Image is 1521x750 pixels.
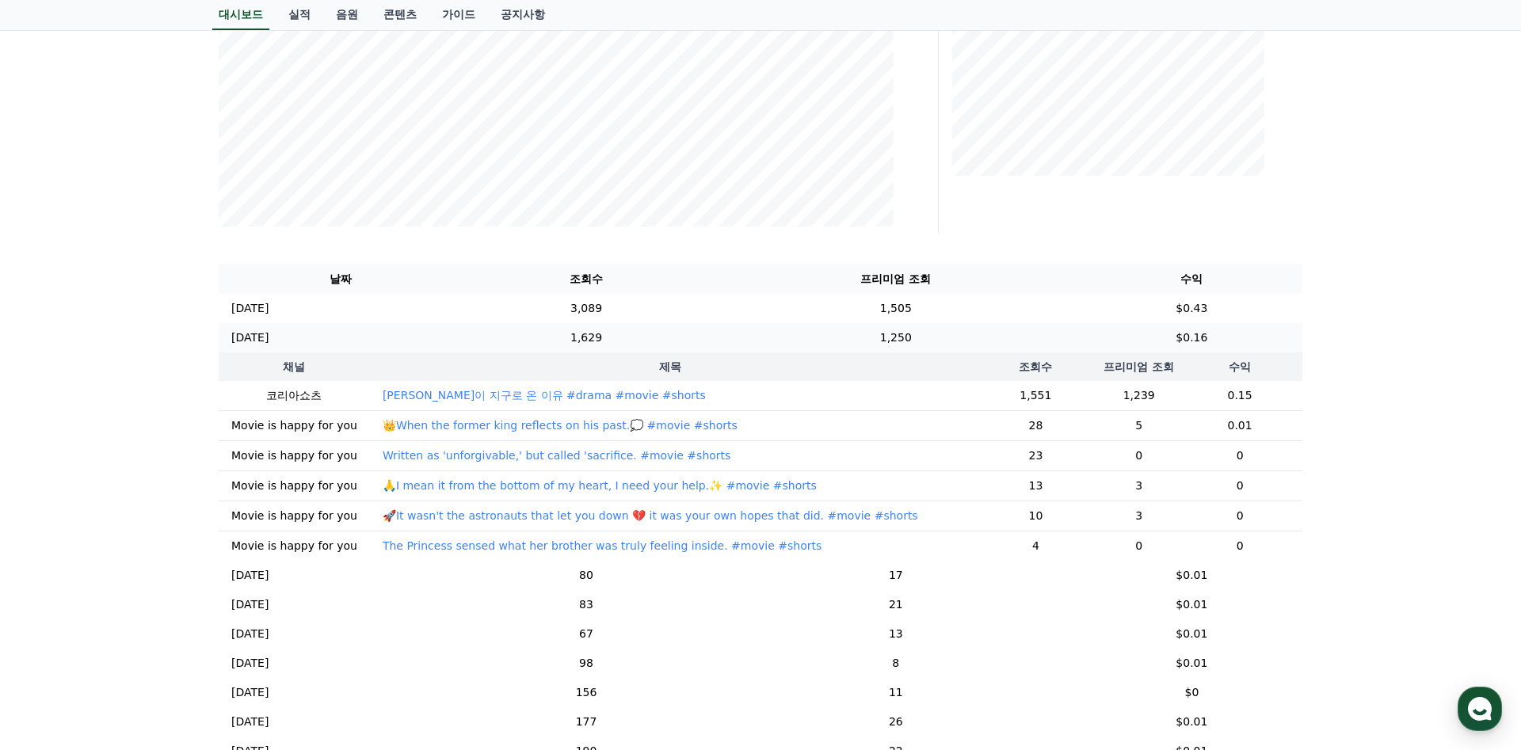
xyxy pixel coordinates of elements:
td: 3 [1100,470,1177,501]
td: 1,250 [711,323,1081,352]
td: 177 [462,707,711,737]
td: 26 [711,707,1081,737]
th: 수익 [1177,352,1302,381]
td: 156 [462,678,711,707]
td: 21 [711,590,1081,619]
td: 23 [971,440,1101,470]
td: 1,505 [711,294,1081,323]
th: 제목 [370,352,971,381]
td: $0.01 [1081,649,1302,678]
th: 수익 [1081,265,1302,294]
td: Movie is happy for you [219,501,370,531]
a: 대화 [105,502,204,542]
td: 13 [971,470,1101,501]
td: 17 [711,561,1081,590]
td: Movie is happy for you [219,531,370,561]
th: 조회수 [971,352,1101,381]
span: 대화 [145,527,164,539]
td: 0 [1100,440,1177,470]
button: 🚀It wasn't the astronauts that let you down 💔 it was your own hopes that did. #movie #shorts [383,508,918,523]
td: $0 [1081,678,1302,707]
td: 3,089 [462,294,711,323]
td: 83 [462,590,711,619]
td: Movie is happy for you [219,410,370,440]
th: 날짜 [219,265,462,294]
td: 0.15 [1177,381,1302,411]
td: 코리아쇼츠 [219,381,370,411]
td: 98 [462,649,711,678]
button: 👑When the former king reflects on his past.💭 #movie #shorts [383,417,738,433]
td: 5 [1100,410,1177,440]
p: [DATE] [231,300,269,317]
p: [DATE] [231,596,269,613]
td: 0 [1177,531,1302,561]
td: 0 [1100,531,1177,561]
button: [PERSON_NAME]이 지구로 온 이유 #drama #movie #shorts [383,387,706,403]
th: 프리미엄 조회 [1100,352,1177,381]
a: 설정 [204,502,304,542]
a: 홈 [5,502,105,542]
td: $0.16 [1081,323,1302,352]
td: 11 [711,678,1081,707]
td: 28 [971,410,1101,440]
td: 8 [711,649,1081,678]
th: 조회수 [462,265,711,294]
td: 10 [971,501,1101,531]
td: $0.01 [1081,561,1302,590]
button: The Princess sensed what her brother was truly feeling inside. #movie #shorts [383,538,821,554]
th: 프리미엄 조회 [711,265,1081,294]
p: [DATE] [231,655,269,672]
td: $0.01 [1081,619,1302,649]
p: [DATE] [231,567,269,584]
td: $0.01 [1081,590,1302,619]
p: [DATE] [231,714,269,730]
span: 홈 [50,526,59,539]
button: Written as 'unforgivable,' but called 'sacrifice. #movie #shorts [383,447,730,463]
p: [DATE] [231,684,269,701]
th: 채널 [219,352,370,381]
td: 0 [1177,440,1302,470]
td: 80 [462,561,711,590]
td: $0.43 [1081,294,1302,323]
td: 13 [711,619,1081,649]
td: 1,239 [1100,381,1177,411]
td: 4 [971,531,1101,561]
td: 1,551 [971,381,1101,411]
td: 67 [462,619,711,649]
td: 1,629 [462,323,711,352]
td: Movie is happy for you [219,440,370,470]
button: 🙏I mean it from the bottom of my heart, I need your help.✨ #movie #shorts [383,478,817,493]
p: [DATE] [231,626,269,642]
td: 0 [1177,501,1302,531]
td: 0.01 [1177,410,1302,440]
td: 0 [1177,470,1302,501]
span: 설정 [245,526,264,539]
td: $0.01 [1081,707,1302,737]
td: Movie is happy for you [219,470,370,501]
p: [DATE] [231,329,269,346]
td: 3 [1100,501,1177,531]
